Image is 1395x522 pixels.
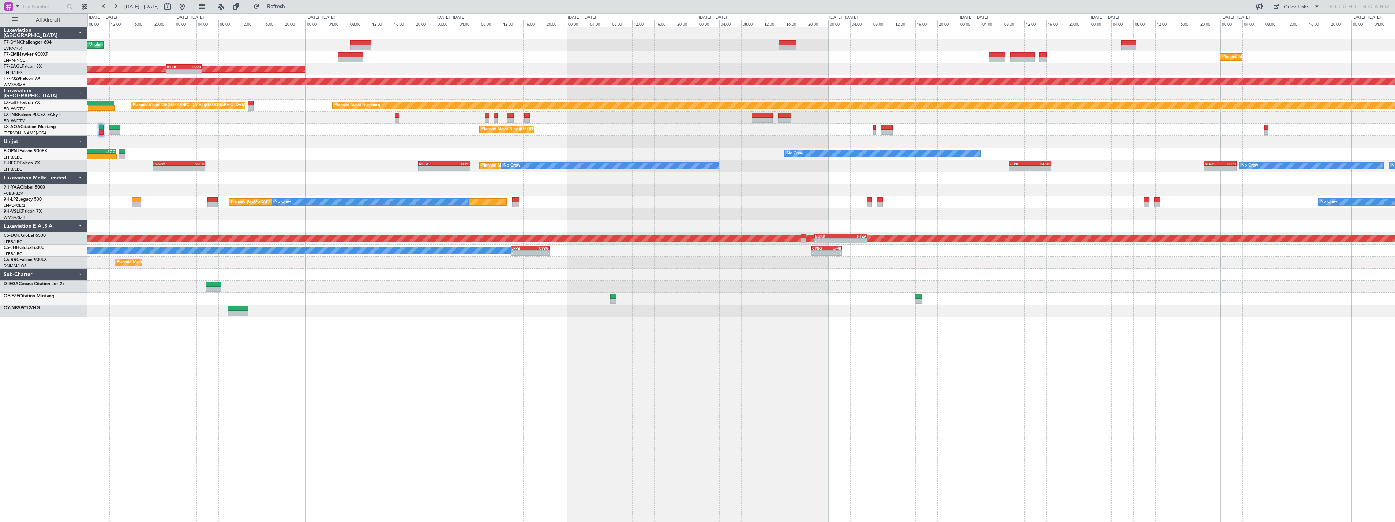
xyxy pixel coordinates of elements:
div: 04:00 [850,20,872,27]
a: OE-FZECitation Mustang [4,294,55,298]
a: LX-INBFalcon 900EX EASy II [4,113,61,117]
div: 20:00 [676,20,698,27]
div: - [511,251,530,255]
div: 16:00 [1308,20,1330,27]
div: Planned Maint Nice ([GEOGRAPHIC_DATA]) [481,124,563,135]
div: 00:00 [305,20,327,27]
a: T7-DYNChallenger 604 [4,40,52,45]
input: Trip Number [22,1,64,12]
a: CS-RRCFalcon 900LX [4,258,47,262]
div: HTZA [841,234,866,238]
div: 08:00 [480,20,502,27]
div: 20:00 [937,20,959,27]
div: 16:00 [131,20,153,27]
a: FCBB/BZV [4,191,23,196]
span: 9H-VSLK [4,209,22,214]
a: CS-DOUGlobal 6500 [4,234,46,238]
div: [DATE] - [DATE] [176,15,204,21]
div: [DATE] - [DATE] [568,15,596,21]
div: 20:00 [1068,20,1090,27]
a: LX-AOACitation Mustang [4,125,56,129]
div: KBOS [1030,161,1050,166]
div: 12:00 [371,20,393,27]
span: OY-NBS [4,306,20,310]
div: LFPB [827,246,841,250]
a: LFPB/LBG [4,251,23,257]
a: D-IEGACessna Citation Jet 2+ [4,282,65,286]
div: 16:00 [262,20,284,27]
div: - [812,251,826,255]
div: Planned Maint [GEOGRAPHIC_DATA] [1222,52,1292,63]
a: CS-JHHGlobal 6000 [4,246,44,250]
div: 00:00 [1351,20,1373,27]
button: All Aircraft [8,14,79,26]
div: 12:00 [894,20,916,27]
div: KBOS [1205,161,1220,166]
div: 20:00 [807,20,829,27]
div: [DATE] - [DATE] [960,15,988,21]
span: T7-PJ29 [4,77,20,81]
div: 04:00 [1242,20,1264,27]
div: 12:00 [1155,20,1177,27]
span: T7-EAGL [4,64,22,69]
div: [DATE] - [DATE] [89,15,117,21]
div: 08:00 [741,20,763,27]
div: 20:00 [1199,20,1221,27]
div: 04:00 [981,20,1003,27]
div: 20:00 [284,20,305,27]
span: LX-GBH [4,101,20,105]
div: [DATE] - [DATE] [1353,15,1381,21]
a: T7-EMIHawker 900XP [4,52,48,57]
div: LFPB [444,161,469,166]
div: 00:00 [828,20,850,27]
span: T7-EMI [4,52,18,57]
div: 12:00 [109,20,131,27]
a: F-HECDFalcon 7X [4,161,40,165]
div: - [179,166,204,171]
div: Planned Maint [GEOGRAPHIC_DATA] ([GEOGRAPHIC_DATA]) [481,160,597,171]
a: T7-PJ29Falcon 7X [4,77,40,81]
div: Unplanned Maint [GEOGRAPHIC_DATA] (Riga Intl) [89,40,183,51]
div: No Crew [503,160,520,171]
button: Refresh [250,1,294,12]
span: 9H-YAA [4,185,20,190]
div: [DATE] - [DATE] [307,15,335,21]
div: KSEA [419,161,444,166]
div: LFPB [1220,161,1236,166]
div: LFPB [184,65,201,69]
div: 16:00 [393,20,415,27]
span: [DATE] - [DATE] [124,3,159,10]
div: No Crew [274,197,291,208]
div: 12:00 [632,20,654,27]
a: LFPB/LBG [4,70,23,75]
div: 08:00 [87,20,109,27]
div: Planned Maint [GEOGRAPHIC_DATA] ([GEOGRAPHIC_DATA]) [117,257,232,268]
span: F-HECD [4,161,20,165]
a: LFPB/LBG [4,239,23,245]
span: T7-DYN [4,40,20,45]
a: EDLW/DTM [4,118,25,124]
span: CS-DOU [4,234,21,238]
div: 12:00 [502,20,524,27]
div: 04:00 [1373,20,1395,27]
div: - [815,239,841,243]
div: 00:00 [1090,20,1112,27]
span: LX-AOA [4,125,20,129]
a: [PERSON_NAME]/QSA [4,130,47,136]
a: LX-GBHFalcon 7X [4,101,40,105]
div: - [1205,166,1220,171]
div: [DATE] - [DATE] [1091,15,1119,21]
div: - [1220,166,1236,171]
div: 12:00 [1286,20,1308,27]
div: - [1030,166,1050,171]
div: 20:00 [415,20,436,27]
a: 9H-VSLKFalcon 7X [4,209,42,214]
div: 08:00 [218,20,240,27]
div: 04:00 [589,20,611,27]
div: - [827,251,841,255]
div: 04:00 [196,20,218,27]
div: 12:00 [240,20,262,27]
div: 20:00 [1330,20,1351,27]
div: LFPB [1010,161,1030,166]
div: KTEB [167,65,184,69]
